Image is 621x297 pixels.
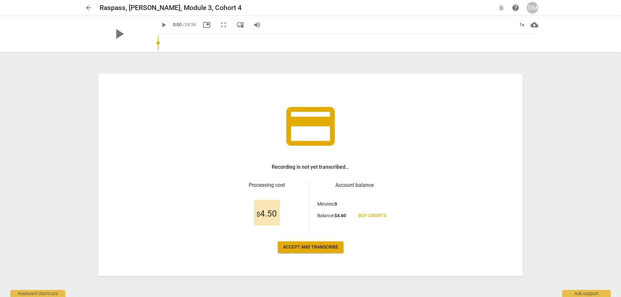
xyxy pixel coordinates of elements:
[160,21,168,29] span: play_arrow
[220,21,227,29] span: fullscreen
[334,201,337,207] b: 0
[183,22,196,27] span: / 29:56
[158,19,169,31] button: Play
[173,22,182,27] span: 0:00
[281,97,340,155] span: credit_card
[256,209,277,219] span: 4.50
[512,4,519,12] span: help
[253,21,261,29] span: volume_up
[201,19,212,31] button: Picture in picture
[353,210,391,222] a: Buy credits
[251,19,263,31] button: Volume
[272,163,349,171] h3: Recording is not yet transcribed...
[527,2,538,14] button: GM
[317,181,391,189] h3: Account balance
[111,26,127,42] span: play_arrow
[358,213,386,219] span: Buy credits
[234,19,246,31] button: View player as separate pane
[510,2,521,14] a: Help
[230,181,304,189] h3: Processing cost
[317,212,346,219] p: Balance :
[100,4,242,12] h2: Raspass, [PERSON_NAME], Module 3, Cohort 4
[317,201,337,207] p: Minutes :
[530,21,538,29] span: cloud_download
[236,21,244,29] span: move_down
[203,21,211,29] span: picture_in_picture
[218,19,229,31] button: Fullscreen
[283,244,338,250] span: Accept and transcribe
[278,241,343,253] button: Accept and transcribe
[256,210,260,218] span: $
[85,4,93,12] span: arrow_back
[334,213,346,218] b: $ 4.60
[516,20,528,30] div: 1x
[562,290,611,297] div: Ask support
[10,290,65,297] div: Keyboard shortcuts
